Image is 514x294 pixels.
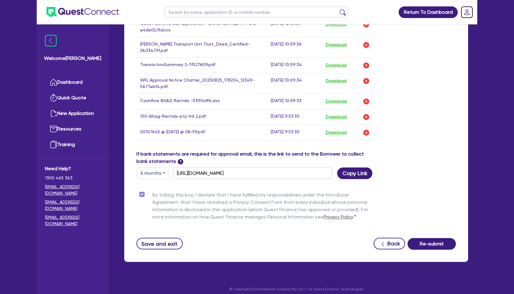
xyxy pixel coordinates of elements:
td: TransactionSummary 2-7f527609.pdf [136,57,267,73]
button: Re-submit [408,238,456,250]
a: Resources [45,121,100,137]
button: Download [326,97,347,105]
a: Privacy Policy [324,214,353,220]
a: Training [45,137,100,153]
td: [DATE] 9:53:30 [267,109,322,125]
img: quest-connect-logo-blue [47,7,119,17]
img: delete-icon [363,113,370,121]
a: Dashboard [45,75,100,90]
span: 1300 465 363 [45,175,100,181]
button: Dropdown toggle [136,167,169,179]
td: [DATE] 12:10:35 [267,17,322,37]
td: [DATE] 9:53:30 [267,125,322,140]
a: [EMAIL_ADDRESS][DOMAIN_NAME] [45,214,100,227]
td: WFL Approval Notice Chattel_20250825_178204_12349-5677ebf4.pdf [136,73,267,94]
a: [EMAIL_ADDRESS][DOMAIN_NAME] [45,199,100,212]
img: resources [50,125,57,133]
img: training [50,141,57,148]
button: Download [326,41,347,49]
a: Return To Dashboard [399,6,458,18]
td: [PERSON_NAME] Transport Unit Trust_Deed_Certified-0b33479f.pdf [136,37,267,57]
img: delete-icon [363,129,370,136]
a: Quick Quote [45,90,100,106]
span: Need Help? [45,165,100,172]
button: Download [326,61,347,69]
td: [DATE] 10:09:34 [267,57,322,73]
a: [EMAIL_ADDRESS][DOMAIN_NAME] [45,184,100,197]
td: 100-Bhag-Rentals-pty-ltd 2.pdf [136,109,267,125]
img: delete-icon [363,62,370,69]
button: Copy Link [337,167,372,179]
a: New Application [45,106,100,121]
label: By ticking this box, I declare that I have fulfilled my responsibilities under the Introducer Agr... [152,191,374,223]
a: Dropdown toggle [459,4,475,20]
img: quick-quote [50,94,57,101]
td: [DATE] 10:09:33 [267,94,322,109]
img: new-application [50,110,57,117]
button: Download [326,113,347,121]
td: [DATE] 10:09:36 [267,37,322,57]
img: delete-icon [363,41,370,49]
p: © Copyright 2025 Oneteam Capital Pty Ltd T/as Quest Finance Technologies [120,286,472,292]
td: Quest Commercial Application - BHAG RENTALS PTY LTD-e4def2c9.docx [136,17,267,37]
img: delete-icon [363,98,370,105]
button: Back [374,238,405,249]
span: Welcome [PERSON_NAME] [44,55,101,62]
button: Download [326,129,347,137]
img: icon-menu-close [45,35,57,46]
span: ? [178,159,183,164]
button: Download [326,77,347,85]
input: Search by name, application ID or mobile number... [165,7,348,17]
td: Cashflow BHAG Rentals -5390aff6.xlsx [136,94,267,109]
td: 00107645 @ [DATE] @ 08-59.pdf [136,125,267,140]
img: delete-icon [363,77,370,85]
label: If bank statements are required for approval email, this is the link to send to the Borrower to c... [136,150,374,165]
td: [DATE] 10:09:34 [267,73,322,94]
button: Save and exit [136,238,183,249]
